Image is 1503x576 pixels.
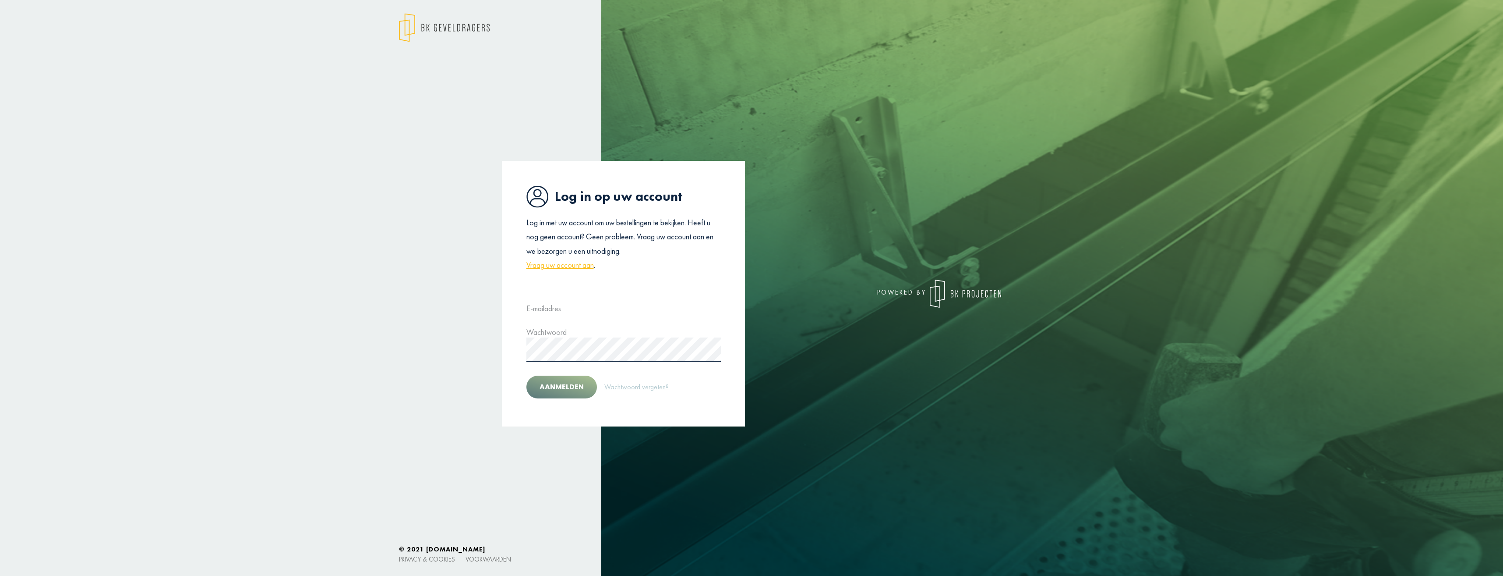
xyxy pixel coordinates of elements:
[526,376,597,398] button: Aanmelden
[758,280,1001,308] div: powered by
[466,555,511,563] a: Voorwaarden
[399,555,455,563] a: Privacy & cookies
[526,325,567,339] label: Wachtwoord
[526,258,594,272] a: Vraag uw account aan
[526,216,721,273] p: Log in met uw account om uw bestellingen te bekijken. Heeft u nog geen account? Geen probleem. Vr...
[526,185,721,208] h1: Log in op uw account
[604,381,669,393] a: Wachtwoord vergeten?
[399,13,490,42] img: logo
[526,185,548,208] img: icon
[399,545,1104,553] h6: © 2021 [DOMAIN_NAME]
[930,280,1001,308] img: logo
